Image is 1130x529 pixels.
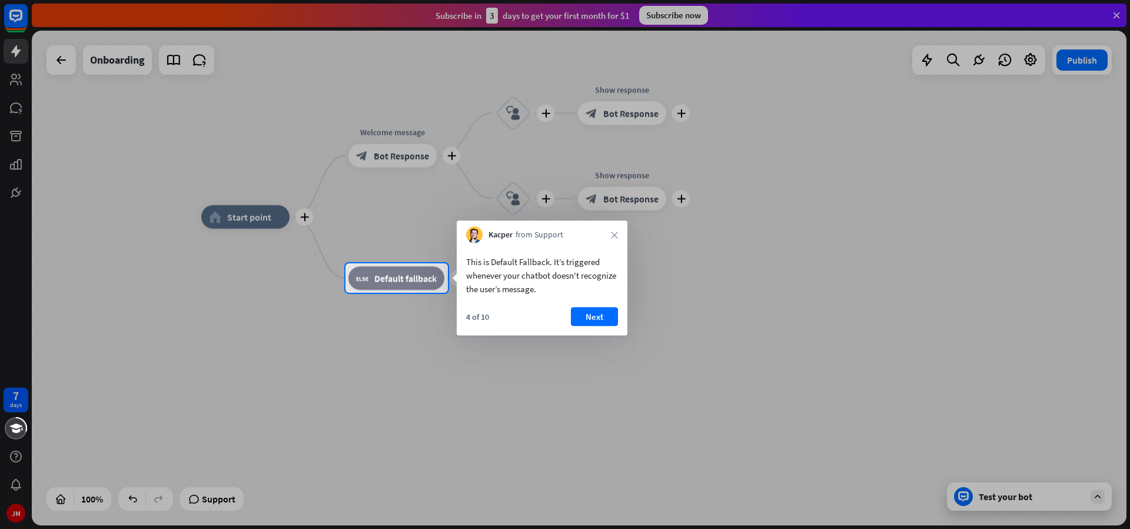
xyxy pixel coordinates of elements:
[9,5,45,40] button: Open LiveChat chat widget
[466,312,489,322] div: 4 of 10
[356,272,368,284] i: block_fallback
[466,255,618,296] div: This is Default Fallback. It’s triggered whenever your chatbot doesn't recognize the user’s message.
[488,229,513,241] span: Kacper
[571,308,618,326] button: Next
[611,232,618,239] i: close
[374,272,437,284] span: Default fallback
[516,229,563,241] span: from Support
